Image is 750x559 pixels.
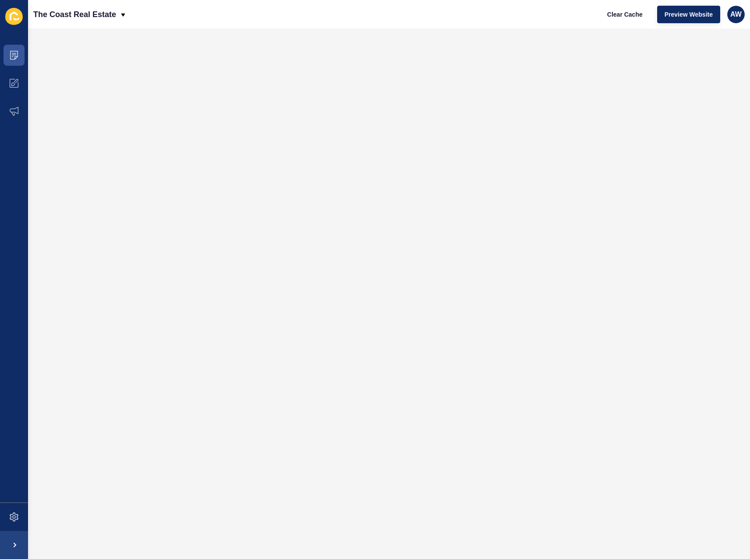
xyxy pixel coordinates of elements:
[33,4,116,25] p: The Coast Real Estate
[730,10,742,19] span: AW
[665,10,713,19] span: Preview Website
[657,6,720,23] button: Preview Website
[600,6,650,23] button: Clear Cache
[607,10,643,19] span: Clear Cache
